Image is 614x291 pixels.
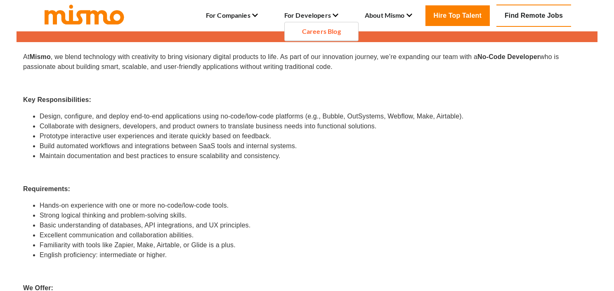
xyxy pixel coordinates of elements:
li: Basic understanding of databases, API integrations, and UX principles. [40,220,591,230]
li: Collaborate with designers, developers, and product owners to translate business needs into funct... [40,121,591,131]
li: Hands-on experience with one or more no-code/low-code tools. [40,201,591,211]
a: Careers Blog [302,26,341,36]
p: At , we blend technology with creativity to bring visionary digital products to life. As part of ... [23,52,591,72]
li: Excellent communication and collaboration abilities. [40,230,591,240]
strong: No-Code Developer [477,53,540,60]
li: About Mismo [365,9,412,23]
strong: Mismo [29,53,50,60]
li: Strong logical thinking and problem-solving skills. [40,211,591,220]
strong: Key Responsibilities: [23,96,91,103]
li: Prototype interactive user experiences and iterate quickly based on feedback. [40,131,591,141]
li: English proficiency: intermediate or higher. [40,250,591,260]
li: Design, configure, and deploy end-to-end applications using no-code/low-code platforms (e.g., Bub... [40,111,591,121]
li: Familiarity with tools like Zapier, Make, Airtable, or Glide is a plus. [40,240,591,250]
strong: Requirements: [23,185,70,192]
li: Build automated workflows and integrations between SaaS tools and internal systems. [40,141,591,151]
a: Find Remote Jobs [496,5,571,27]
li: For Developers [284,9,338,23]
li: For Companies [206,9,258,23]
li: Maintain documentation and best practices to ensure scalability and consistency. [40,151,591,161]
a: Hire Top Talent [425,5,490,26]
img: logo [43,3,125,25]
